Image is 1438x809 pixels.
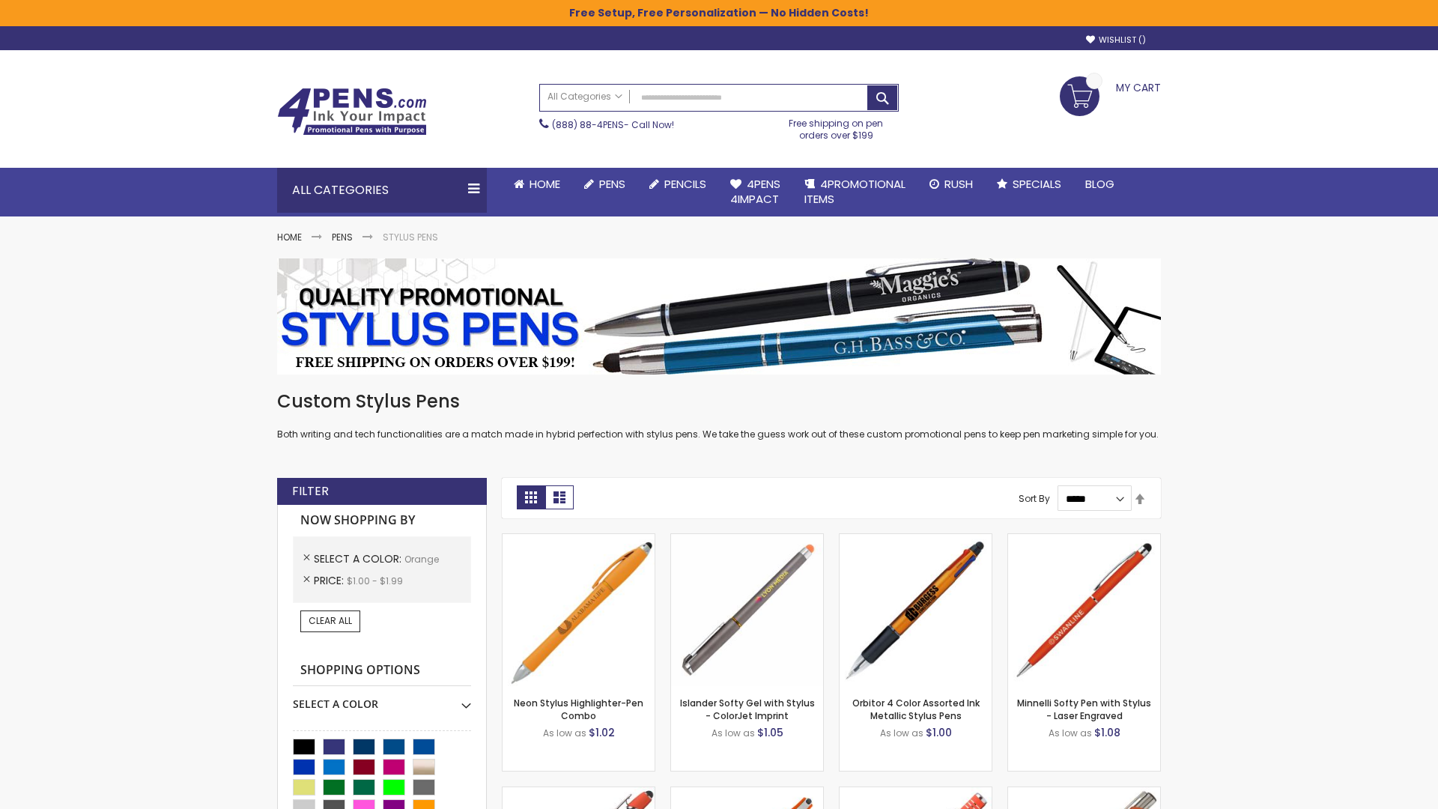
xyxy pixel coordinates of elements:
[503,787,655,799] a: 4P-MS8B-Orange
[314,551,404,566] span: Select A Color
[1086,34,1146,46] a: Wishlist
[293,655,471,687] strong: Shopping Options
[757,725,783,740] span: $1.05
[840,787,992,799] a: Marin Softy Pen with Stylus - Laser Engraved-Orange
[314,573,347,588] span: Price
[664,176,706,192] span: Pencils
[277,390,1161,441] div: Both writing and tech functionalities are a match made in hybrid perfection with stylus pens. We ...
[300,610,360,631] a: Clear All
[503,534,655,686] img: Neon Stylus Highlighter-Pen Combo-Orange
[277,168,487,213] div: All Categories
[503,533,655,546] a: Neon Stylus Highlighter-Pen Combo-Orange
[277,258,1161,375] img: Stylus Pens
[1008,787,1160,799] a: Tres-Chic Softy Brights with Stylus Pen - Laser-Orange
[985,168,1073,201] a: Specials
[589,725,615,740] span: $1.02
[514,697,643,721] a: Neon Stylus Highlighter-Pen Combo
[712,727,755,739] span: As low as
[547,91,622,103] span: All Categories
[840,533,992,546] a: Orbitor 4 Color Assorted Ink Metallic Stylus Pens-Orange
[293,686,471,712] div: Select A Color
[543,727,586,739] span: As low as
[804,176,905,207] span: 4PROMOTIONAL ITEMS
[944,176,973,192] span: Rush
[599,176,625,192] span: Pens
[530,176,560,192] span: Home
[774,112,899,142] div: Free shipping on pen orders over $199
[680,697,815,721] a: Islander Softy Gel with Stylus - ColorJet Imprint
[1008,533,1160,546] a: Minnelli Softy Pen with Stylus - Laser Engraved-Orange
[277,231,302,243] a: Home
[671,534,823,686] img: Islander Softy Gel with Stylus - ColorJet Imprint-Orange
[1019,492,1050,505] label: Sort By
[552,118,624,131] a: (888) 88-4PENS
[917,168,985,201] a: Rush
[502,168,572,201] a: Home
[792,168,917,216] a: 4PROMOTIONALITEMS
[517,485,545,509] strong: Grid
[671,787,823,799] a: Avendale Velvet Touch Stylus Gel Pen-Orange
[730,176,780,207] span: 4Pens 4impact
[1073,168,1126,201] a: Blog
[309,614,352,627] span: Clear All
[540,85,630,109] a: All Categories
[1094,725,1120,740] span: $1.08
[1008,534,1160,686] img: Minnelli Softy Pen with Stylus - Laser Engraved-Orange
[671,533,823,546] a: Islander Softy Gel with Stylus - ColorJet Imprint-Orange
[292,483,329,500] strong: Filter
[880,727,923,739] span: As low as
[277,88,427,136] img: 4Pens Custom Pens and Promotional Products
[552,118,674,131] span: - Call Now!
[347,575,403,587] span: $1.00 - $1.99
[637,168,718,201] a: Pencils
[293,505,471,536] strong: Now Shopping by
[926,725,952,740] span: $1.00
[332,231,353,243] a: Pens
[840,534,992,686] img: Orbitor 4 Color Assorted Ink Metallic Stylus Pens-Orange
[404,553,439,566] span: Orange
[1049,727,1092,739] span: As low as
[1017,697,1151,721] a: Minnelli Softy Pen with Stylus - Laser Engraved
[1013,176,1061,192] span: Specials
[383,231,438,243] strong: Stylus Pens
[277,390,1161,413] h1: Custom Stylus Pens
[1085,176,1114,192] span: Blog
[852,697,980,721] a: Orbitor 4 Color Assorted Ink Metallic Stylus Pens
[718,168,792,216] a: 4Pens4impact
[572,168,637,201] a: Pens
